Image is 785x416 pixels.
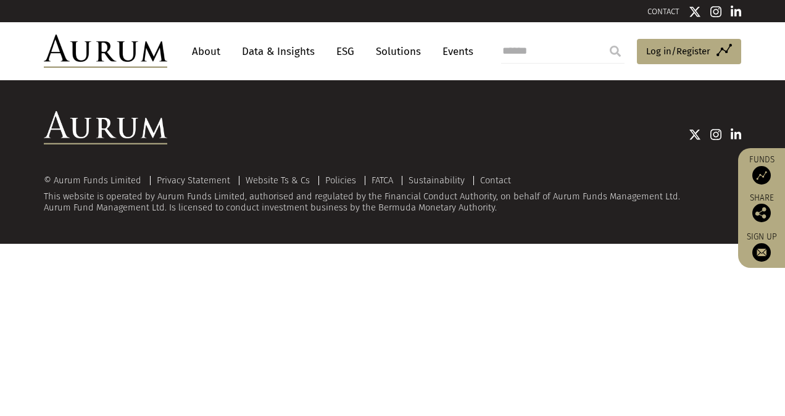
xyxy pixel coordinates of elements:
a: ESG [330,40,360,63]
img: Twitter icon [689,128,701,141]
a: Sign up [744,231,779,262]
a: CONTACT [647,7,679,16]
a: Website Ts & Cs [246,175,310,186]
img: Linkedin icon [731,6,742,18]
div: © Aurum Funds Limited [44,176,147,185]
span: Log in/Register [646,44,710,59]
div: This website is operated by Aurum Funds Limited, authorised and regulated by the Financial Conduc... [44,175,741,213]
a: FATCA [372,175,393,186]
a: Solutions [370,40,427,63]
a: Events [436,40,473,63]
a: Funds [744,154,779,185]
img: Aurum Logo [44,111,167,144]
div: Share [744,194,779,222]
a: About [186,40,226,63]
img: Linkedin icon [731,128,742,141]
a: Contact [480,175,511,186]
a: Data & Insights [236,40,321,63]
a: Privacy Statement [157,175,230,186]
input: Submit [603,39,628,64]
img: Instagram icon [710,6,721,18]
img: Share this post [752,204,771,222]
img: Sign up to our newsletter [752,243,771,262]
img: Aurum [44,35,167,68]
a: Policies [325,175,356,186]
a: Sustainability [409,175,465,186]
img: Twitter icon [689,6,701,18]
img: Instagram icon [710,128,721,141]
img: Access Funds [752,166,771,185]
a: Log in/Register [637,39,741,65]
